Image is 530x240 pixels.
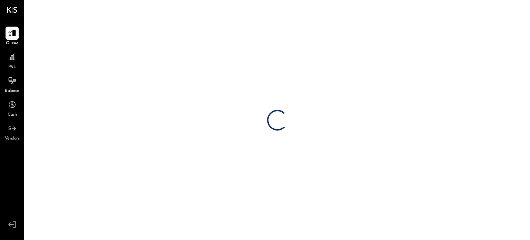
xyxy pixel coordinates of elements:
a: Vendors [0,122,24,142]
span: Cash [8,112,17,118]
a: P&L [0,50,24,70]
span: Balance [5,88,19,94]
a: Queue [0,27,24,47]
span: P&L [8,64,16,70]
a: Cash [0,98,24,118]
a: Balance [0,74,24,94]
span: Queue [6,40,19,47]
span: Vendors [5,136,20,142]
